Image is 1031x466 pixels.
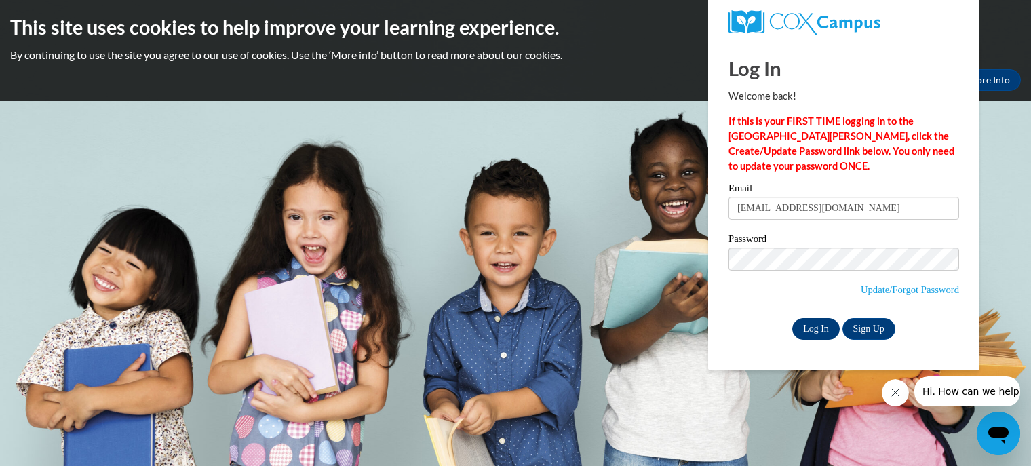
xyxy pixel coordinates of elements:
[914,376,1020,406] iframe: Message from company
[728,234,959,248] label: Password
[728,183,959,197] label: Email
[861,284,959,295] a: Update/Forgot Password
[728,89,959,104] p: Welcome back!
[728,10,959,35] a: COX Campus
[728,115,954,172] strong: If this is your FIRST TIME logging in to the [GEOGRAPHIC_DATA][PERSON_NAME], click the Create/Upd...
[8,9,110,20] span: Hi. How can we help?
[792,318,840,340] input: Log In
[842,318,895,340] a: Sign Up
[728,54,959,82] h1: Log In
[10,14,1021,41] h2: This site uses cookies to help improve your learning experience.
[728,10,880,35] img: COX Campus
[957,69,1021,91] a: More Info
[977,412,1020,455] iframe: Button to launch messaging window
[882,379,909,406] iframe: Close message
[10,47,1021,62] p: By continuing to use the site you agree to our use of cookies. Use the ‘More info’ button to read...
